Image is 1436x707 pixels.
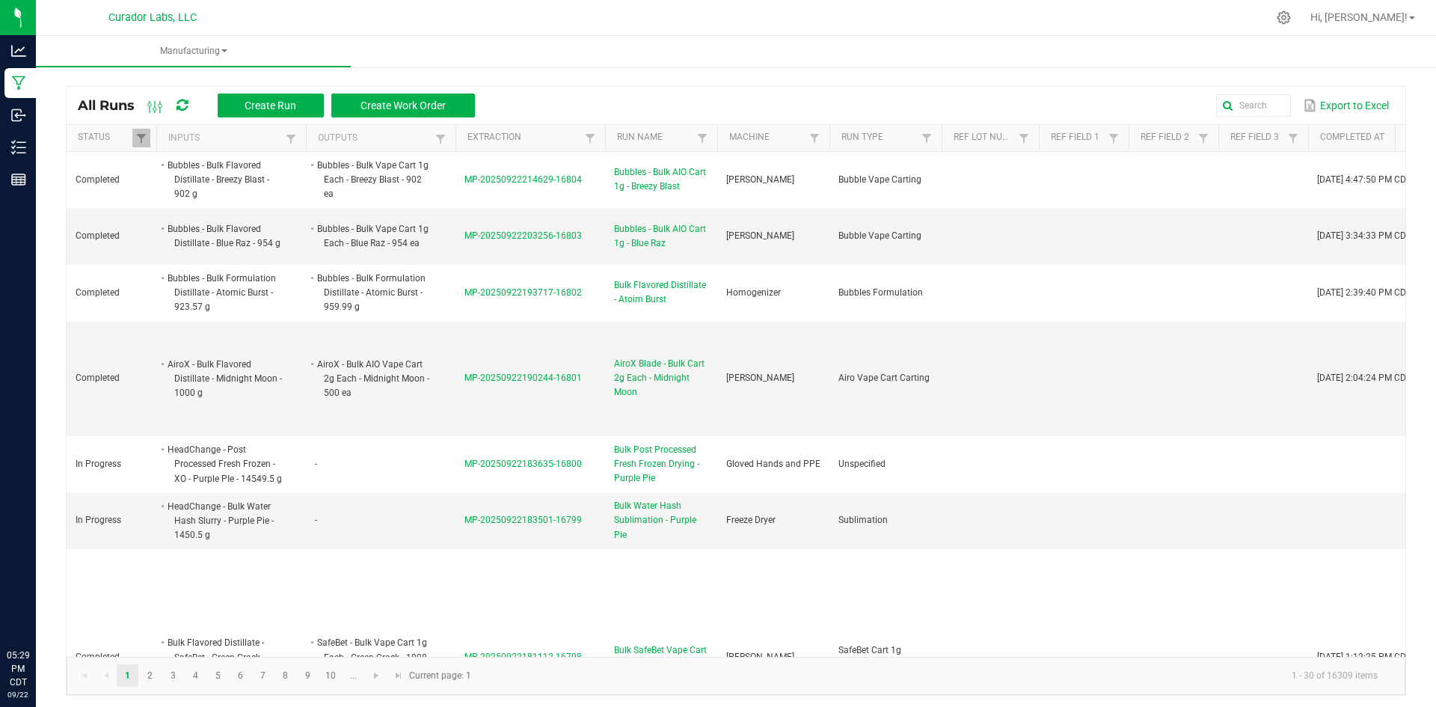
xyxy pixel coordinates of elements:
[165,357,283,401] li: AiroX - Bulk Flavored Distillate - Midnight Moon - 1000 g
[432,129,449,148] a: Filter
[343,664,364,687] a: Page 11
[726,287,781,298] span: Homogenizer
[918,129,936,147] a: Filter
[1051,132,1104,144] a: Ref Field 1Sortable
[11,172,26,187] inline-svg: Reports
[1310,11,1408,23] span: Hi, [PERSON_NAME]!
[315,357,433,401] li: AiroX - Bulk AIO Vape Cart 2g Each - Midnight Moon - 500 ea
[1216,94,1291,117] input: Search
[370,670,382,682] span: Go to the next page
[614,278,708,307] span: Bulk Flavored Distillate - Atoim Burst
[726,174,794,185] span: [PERSON_NAME]
[297,664,319,687] a: Page 9
[838,373,930,383] span: Airo Vape Cart Carting
[726,652,794,662] span: [PERSON_NAME]
[252,664,274,687] a: Page 7
[78,93,486,118] div: All Runs
[1317,652,1411,662] span: [DATE] 1:12:25 PM CDT
[838,645,901,670] span: SafeBet Cart 1g Carting
[306,493,455,550] td: -
[480,664,1390,688] kendo-pager-info: 1 - 30 of 16309 items
[1230,132,1283,144] a: Ref Field 3Sortable
[806,129,823,147] a: Filter
[315,221,433,251] li: Bubbles - Bulk Vape Cart 1g Each - Blue Raz - 954 ea
[1317,287,1411,298] span: [DATE] 2:39:40 PM CDT
[76,287,120,298] span: Completed
[838,287,923,298] span: Bubbles Formulation
[315,158,433,202] li: Bubbles - Bulk Vape Cart 1g Each - Breezy Blast - 902 ea
[315,635,433,679] li: SafeBet - Bulk Vape Cart 1g Each - Green Crack - 1998 ea
[274,664,296,687] a: Page 8
[7,649,29,689] p: 05:29 PM CDT
[838,515,888,525] span: Sublimation
[315,271,433,315] li: Bubbles - Bulk Formulation Distillate - Atomic Burst - 959.99 g
[464,515,582,525] span: MP-20250922183501-16799
[156,125,306,152] th: Inputs
[614,357,708,400] span: AiroX Blade - Bulk Cart 2g Each - Midnight Moon
[165,271,283,315] li: Bubbles - Bulk Formulation Distillate - Atomic Burst - 923.57 g
[165,499,283,543] li: HeadChange - Bulk Water Hash Slurry - Purple Pie - 1450.5 g
[1300,93,1393,118] button: Export to Excel
[165,442,283,486] li: HeadChange - Post Processed Fresh Frozen - XO - Purple PIe - 14549.5 g
[11,108,26,123] inline-svg: Inbound
[11,43,26,58] inline-svg: Analytics
[306,436,455,493] td: -
[218,94,324,117] button: Create Run
[614,643,708,672] span: Bulk SafeBet Vape Cart 1g Each - Green Crack
[464,652,582,662] span: MP-20250922181112-16798
[464,287,582,298] span: MP-20250922193717-16802
[76,459,121,469] span: In Progress
[726,459,820,469] span: Gloved Hands and PPE
[726,373,794,383] span: [PERSON_NAME]
[108,11,197,24] span: Curador Labs, LLC
[76,373,120,383] span: Completed
[7,689,29,700] p: 09/22
[76,652,120,662] span: Completed
[76,174,120,185] span: Completed
[1194,129,1212,147] a: Filter
[207,664,229,687] a: Page 5
[838,459,886,469] span: Unspecified
[841,132,917,144] a: Run TypeSortable
[1317,174,1411,185] span: [DATE] 4:47:50 PM CDT
[464,459,582,469] span: MP-20250922183635-16800
[282,129,300,148] a: Filter
[76,230,120,241] span: Completed
[467,132,580,144] a: ExtractionSortable
[67,657,1405,695] kendo-pager: Current page: 1
[464,230,582,241] span: MP-20250922203256-16803
[44,585,62,603] iframe: Resource center unread badge
[1274,10,1293,25] div: Manage settings
[320,664,342,687] a: Page 10
[360,100,446,111] span: Create Work Order
[1141,132,1194,144] a: Ref Field 2Sortable
[614,443,708,486] span: Bulk Post Processed Fresh Frozen Drying - Purple Pie
[581,129,599,147] a: Filter
[1105,129,1123,147] a: Filter
[117,664,138,687] a: Page 1
[245,100,296,111] span: Create Run
[693,129,711,147] a: Filter
[464,174,582,185] span: MP-20250922214629-16804
[614,499,708,542] span: Bulk Water Hash Sublimation - Purple Pie
[838,174,921,185] span: Bubble Vape Carting
[132,129,150,147] a: Filter
[162,664,184,687] a: Page 3
[230,664,251,687] a: Page 6
[614,165,708,194] span: Bubbles - Bulk AIO Cart 1g - Breezy Blast
[387,664,409,687] a: Go to the last page
[331,94,475,117] button: Create Work Order
[1015,129,1033,147] a: Filter
[726,515,776,525] span: Freeze Dryer
[306,125,455,152] th: Outputs
[76,515,121,525] span: In Progress
[15,587,60,632] iframe: Resource center
[78,132,132,144] a: StatusSortable
[139,664,161,687] a: Page 2
[11,140,26,155] inline-svg: Inventory
[1317,230,1411,241] span: [DATE] 3:34:33 PM CDT
[1317,373,1411,383] span: [DATE] 2:04:24 PM CDT
[726,230,794,241] span: [PERSON_NAME]
[36,36,351,67] a: Manufacturing
[366,664,387,687] a: Go to the next page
